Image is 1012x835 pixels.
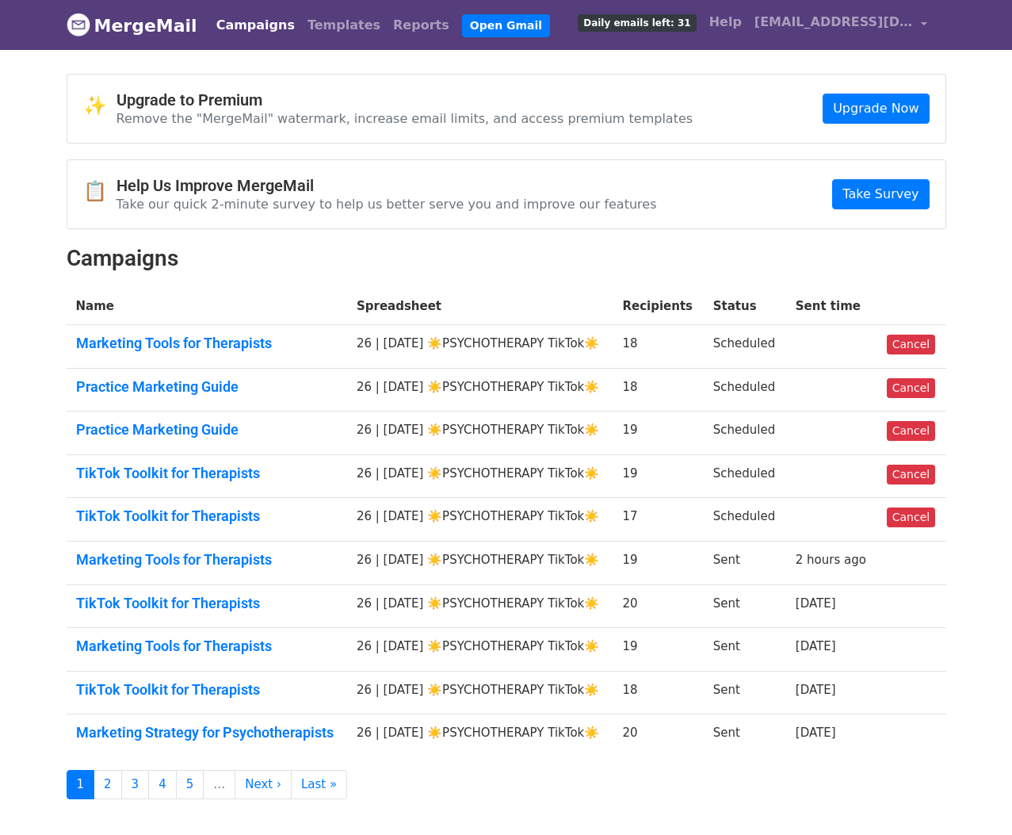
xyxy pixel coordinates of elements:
[887,508,935,527] a: Cancel
[704,542,786,585] td: Sent
[613,288,703,325] th: Recipients
[235,770,292,799] a: Next ›
[823,94,929,124] a: Upgrade Now
[578,14,696,32] span: Daily emails left: 31
[76,551,338,569] a: Marketing Tools for Therapists
[210,10,301,41] a: Campaigns
[347,412,613,455] td: 26 | [DATE] ☀️PSYCHOTHERAPY TikTok☀️
[786,288,877,325] th: Sent time
[613,584,703,628] td: 20
[704,714,786,757] td: Sent
[704,325,786,369] td: Scheduled
[116,90,693,109] h4: Upgrade to Premium
[121,770,150,799] a: 3
[571,6,702,38] a: Daily emails left: 31
[347,454,613,498] td: 26 | [DATE] ☀️PSYCHOTHERAPY TikTok☀️
[887,421,935,441] a: Cancel
[613,325,703,369] td: 18
[704,498,786,542] td: Scheduled
[67,245,946,272] h2: Campaigns
[704,412,786,455] td: Scheduled
[462,14,550,37] a: Open Gmail
[83,180,116,203] span: 📋
[613,628,703,672] td: 19
[76,724,338,741] a: Marketing Strategy for Psychotherapists
[613,368,703,412] td: 18
[76,508,338,525] a: TikTok Toolkit for Therapists
[704,288,786,325] th: Status
[613,714,703,757] td: 20
[796,596,836,611] a: [DATE]
[83,94,116,117] span: ✨
[67,13,90,36] img: MergeMail logo
[887,378,935,398] a: Cancel
[76,595,338,612] a: TikTok Toolkit for Therapists
[347,288,613,325] th: Spreadsheet
[176,770,204,799] a: 5
[704,454,786,498] td: Scheduled
[704,671,786,714] td: Sent
[347,498,613,542] td: 26 | [DATE] ☀️PSYCHOTHERAPY TikTok☀️
[887,335,935,354] a: Cancel
[796,553,866,567] a: 2 hours ago
[754,13,913,32] span: [EMAIL_ADDRESS][DOMAIN_NAME]
[613,671,703,714] td: 18
[613,412,703,455] td: 19
[116,110,693,127] p: Remove the "MergeMail" watermark, increase email limits, and access premium templates
[76,335,338,352] a: Marketing Tools for Therapists
[148,770,177,799] a: 4
[613,454,703,498] td: 19
[347,714,613,757] td: 26 | [DATE] ☀️PSYCHOTHERAPY TikTok☀️
[887,465,935,485] a: Cancel
[748,6,934,44] a: [EMAIL_ADDRESS][DOMAIN_NAME]
[116,196,657,213] p: Take our quick 2-minute survey to help us better serve you and improve our features
[291,770,347,799] a: Last »
[94,770,122,799] a: 2
[76,465,338,482] a: TikTok Toolkit for Therapists
[832,179,929,209] a: Take Survey
[387,10,456,41] a: Reports
[347,325,613,369] td: 26 | [DATE] ☀️PSYCHOTHERAPY TikTok☀️
[67,770,95,799] a: 1
[67,9,197,42] a: MergeMail
[76,378,338,396] a: Practice Marketing Guide
[76,421,338,439] a: Practice Marketing Guide
[704,368,786,412] td: Scheduled
[116,176,657,195] h4: Help Us Improve MergeMail
[703,6,748,38] a: Help
[347,671,613,714] td: 26 | [DATE] ☀️PSYCHOTHERAPY TikTok☀️
[347,368,613,412] td: 26 | [DATE] ☀️PSYCHOTHERAPY TikTok☀️
[67,288,347,325] th: Name
[796,639,836,653] a: [DATE]
[796,726,836,740] a: [DATE]
[347,584,613,628] td: 26 | [DATE] ☀️PSYCHOTHERAPY TikTok☀️
[796,683,836,697] a: [DATE]
[704,628,786,672] td: Sent
[347,542,613,585] td: 26 | [DATE] ☀️PSYCHOTHERAPY TikTok☀️
[76,638,338,655] a: Marketing Tools for Therapists
[76,681,338,699] a: TikTok Toolkit for Therapists
[613,542,703,585] td: 19
[347,628,613,672] td: 26 | [DATE] ☀️PSYCHOTHERAPY TikTok☀️
[704,584,786,628] td: Sent
[301,10,387,41] a: Templates
[613,498,703,542] td: 17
